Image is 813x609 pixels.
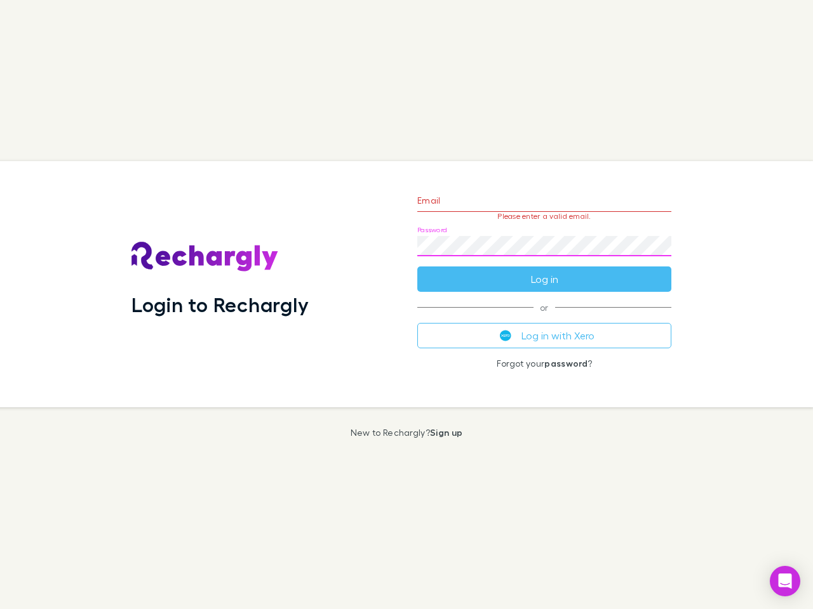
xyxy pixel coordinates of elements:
[500,330,511,341] img: Xero's logo
[417,323,671,348] button: Log in with Xero
[770,566,800,596] div: Open Intercom Messenger
[351,428,463,438] p: New to Rechargly?
[430,427,462,438] a: Sign up
[417,212,671,221] p: Please enter a valid email.
[544,358,588,369] a: password
[417,358,671,369] p: Forgot your ?
[417,307,671,308] span: or
[417,225,447,235] label: Password
[131,292,309,317] h1: Login to Rechargly
[417,266,671,292] button: Log in
[131,242,279,272] img: Rechargly's Logo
